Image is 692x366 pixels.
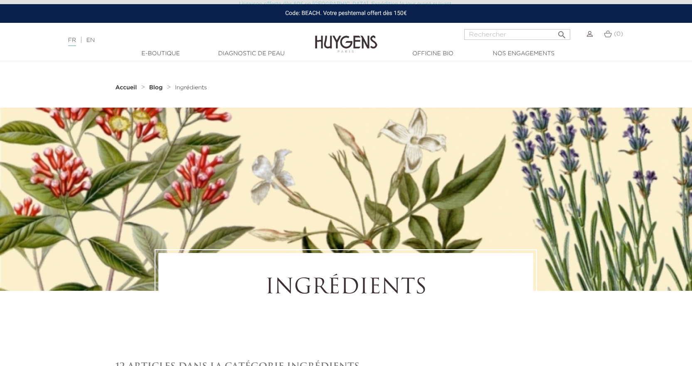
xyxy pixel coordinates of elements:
[149,85,163,91] strong: Blog
[315,22,377,54] img: Huygens
[116,85,137,91] strong: Accueil
[116,84,139,91] a: Accueil
[464,29,570,40] input: Rechercher
[181,276,510,301] h1: Ingrédients
[68,37,76,46] a: FR
[86,37,95,43] a: EN
[64,35,282,45] div: |
[119,49,202,58] a: E-Boutique
[175,85,207,91] span: Ingrédients
[557,27,567,37] i: 
[392,49,475,58] a: Officine Bio
[554,27,569,38] button: 
[149,84,165,91] a: Blog
[482,49,565,58] a: Nos engagements
[175,84,207,91] a: Ingrédients
[614,31,623,37] span: (0)
[210,49,293,58] a: Diagnostic de peau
